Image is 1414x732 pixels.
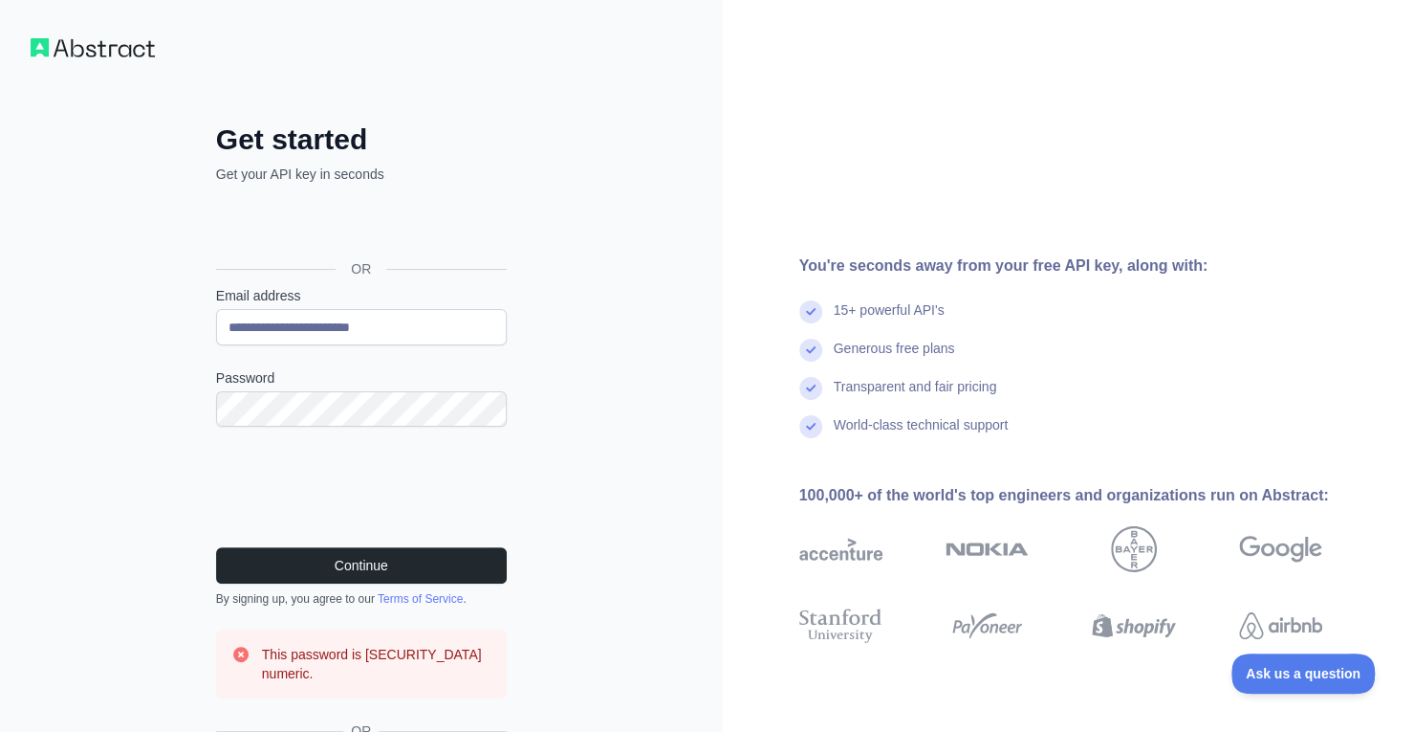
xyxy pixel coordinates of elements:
[834,377,997,415] div: Transparent and fair pricing
[31,38,155,57] img: Workflow
[799,300,822,323] img: check mark
[799,377,822,400] img: check mark
[799,339,822,362] img: check mark
[834,300,945,339] div: 15+ powerful API's
[216,591,507,607] div: By signing up, you agree to our .
[1239,605,1322,647] img: airbnb
[799,484,1384,507] div: 100,000+ of the world's top engineers and organizations run on Abstract:
[799,415,822,438] img: check mark
[1111,526,1157,572] img: bayer
[262,645,491,683] h3: This password is [SECURITY_DATA] numeric.
[1092,605,1175,647] img: shopify
[216,450,507,524] iframe: To enrich screen reader interactions, please activate Accessibility in Grammarly extension settings
[799,605,882,647] img: stanford university
[216,286,507,305] label: Email address
[1239,526,1322,572] img: google
[946,526,1029,572] img: nokia
[1231,654,1376,694] iframe: Toggle Customer Support
[207,205,512,247] iframe: Sign in with Google Button
[336,259,386,278] span: OR
[216,165,507,184] p: Get your API key in seconds
[378,592,463,606] a: Terms of Service
[216,547,507,584] button: Continue
[216,368,507,388] label: Password
[946,605,1029,647] img: payoneer
[799,255,1384,277] div: You're seconds away from your free API key, along with:
[216,122,507,157] h2: Get started
[834,339,955,377] div: Generous free plans
[834,415,1009,454] div: World-class technical support
[799,526,882,572] img: accenture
